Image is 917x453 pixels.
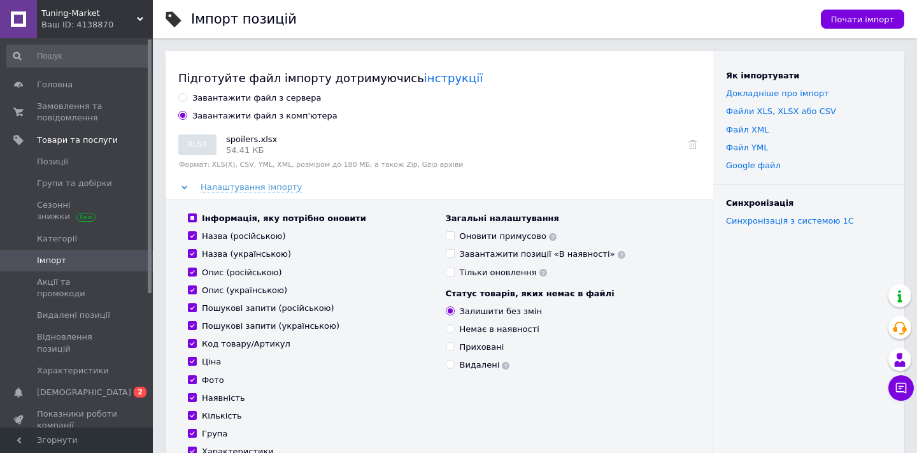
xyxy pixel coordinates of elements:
span: Почати імпорт [831,15,894,24]
a: Докладніше про імпорт [726,89,829,98]
div: Завантажити файл з комп'ютера [192,110,338,122]
span: Групи та добірки [37,178,112,189]
div: Ціна [202,356,221,368]
div: Підготуйте файл імпорту дотримуючись [178,70,700,86]
button: Почати імпорт [821,10,904,29]
div: Синхронізація [726,198,892,209]
label: Формат: XLS(X), CSV, YML, XML, розміром до 180 МБ, а також Zip, Gzip архіви [178,161,700,169]
span: Сезонні знижки [37,199,118,222]
div: Немає в наявності [460,324,539,335]
div: Інформація, яку потрібно оновити [202,213,366,224]
span: Показники роботи компанії [37,408,118,431]
div: Кількість [202,410,242,422]
div: Загальні налаштування [446,213,691,224]
span: Позиції [37,156,68,168]
div: Назва (російською) [202,231,286,242]
div: Пошукові запити (російською) [202,303,334,314]
span: XLSX [188,139,208,150]
span: Імпорт [37,255,66,266]
div: Завантажити файл з сервера [192,92,322,104]
div: Опис (російською) [202,267,282,278]
span: 54.41 КБ [226,145,681,155]
span: [DEMOGRAPHIC_DATA] [37,387,131,398]
div: Група [202,428,227,440]
div: Пошукові запити (українською) [202,320,339,332]
span: Замовлення та повідомлення [37,101,118,124]
span: Tuning-Market [41,8,137,19]
span: Головна [37,79,73,90]
div: Тільки оновлення [460,267,547,278]
div: Статус товарів, яких немає в файлі [446,288,691,299]
div: Назва (українською) [202,248,291,260]
div: Завантажити позиції «В наявності» [460,248,625,260]
div: Фото [202,375,224,386]
div: Залишити без змін [460,306,542,317]
span: Налаштування імпорту [201,182,302,192]
a: Файли ХLS, XLSX або CSV [726,106,836,116]
span: 2 [134,387,146,398]
div: Код товару/Артикул [202,338,290,350]
input: Пошук [6,45,150,68]
span: Характеристики [37,365,109,377]
a: Файл XML [726,125,769,134]
div: Оновити примусово [460,231,557,242]
span: Категорії [37,233,77,245]
div: spoilers.xlsx [217,132,681,157]
a: інструкції [424,71,483,85]
span: Акції та промокоди [37,277,118,299]
div: Опис (українською) [202,285,287,296]
a: Файл YML [726,143,768,152]
span: Товари та послуги [37,134,118,146]
div: Приховані [460,342,504,353]
span: Відновлення позицій [37,331,118,354]
div: Наявність [202,392,245,404]
a: Google файл [726,161,781,170]
div: Ваш ID: 4138870 [41,19,153,31]
h1: Імпорт позицій [191,11,297,27]
button: Чат з покупцем [888,375,914,401]
div: Як імпортувати [726,70,892,82]
div: Видалені [460,359,510,371]
span: Видалені позиції [37,310,110,321]
a: Синхронізація з системою 1С [726,216,854,226]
